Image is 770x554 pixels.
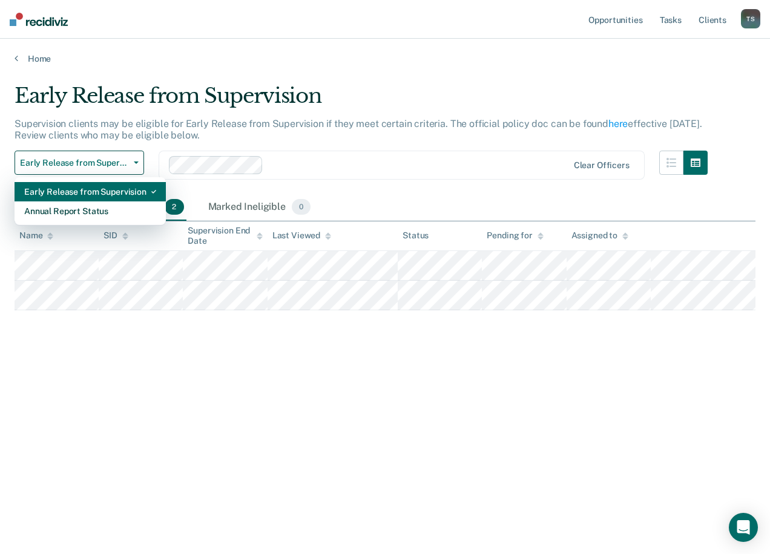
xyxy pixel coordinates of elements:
div: Open Intercom Messenger [729,513,758,542]
p: Supervision clients may be eligible for Early Release from Supervision if they meet certain crite... [15,118,702,141]
div: T S [741,9,760,28]
span: Early Release from Supervision [20,158,129,168]
div: Assigned to [571,230,628,241]
a: Home [15,53,755,64]
div: Pending for [487,230,543,241]
div: Annual Report Status [24,201,156,221]
div: Early Release from Supervision [24,182,156,201]
div: Early Release from Supervision [15,83,708,118]
div: Marked Ineligible0 [206,194,314,221]
button: TS [741,9,760,28]
div: SID [104,230,128,241]
div: Clear officers [574,160,630,171]
div: Name [19,230,53,241]
span: 0 [292,199,311,215]
div: Last Viewed [272,230,331,241]
button: Early Release from Supervision [15,151,144,175]
div: Supervision End Date [188,226,262,246]
div: Status [403,230,429,241]
a: here [608,118,628,129]
img: Recidiviz [10,13,68,26]
span: 2 [165,199,183,215]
